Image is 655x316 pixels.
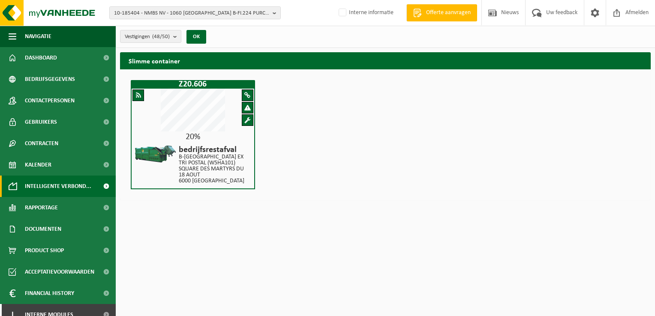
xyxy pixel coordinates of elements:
[25,133,58,154] span: Contracten
[25,111,57,133] span: Gebruikers
[120,52,189,69] h2: Slimme container
[25,47,57,69] span: Dashboard
[152,34,170,39] count: (48/50)
[186,30,206,44] button: OK
[25,26,51,47] span: Navigatie
[109,6,281,19] button: 10-185404 - NMBS NV - 1060 [GEOGRAPHIC_DATA] B-FI.224 PURCHASE ACCOUTING 56
[424,9,473,17] span: Offerte aanvragen
[179,154,250,166] p: B-[GEOGRAPHIC_DATA] EX TRI POSTAL (W5HA101)
[132,133,254,141] div: 20%
[25,154,51,176] span: Kalender
[25,90,75,111] span: Contactpersonen
[25,69,75,90] span: Bedrijfsgegevens
[25,261,94,283] span: Acceptatievoorwaarden
[179,146,250,154] h4: bedrijfsrestafval
[125,30,170,43] span: Vestigingen
[25,240,64,261] span: Product Shop
[337,6,394,19] label: Interne informatie
[25,197,58,218] span: Rapportage
[133,80,253,89] h1: Z20.606
[25,283,74,304] span: Financial History
[120,30,181,43] button: Vestigingen(48/50)
[134,143,177,165] img: HK-XZ-20-GN-01
[179,166,250,178] p: SQUARE DES MARTYRS DU 18 AOUT
[114,7,269,20] span: 10-185404 - NMBS NV - 1060 [GEOGRAPHIC_DATA] B-FI.224 PURCHASE ACCOUTING 56
[25,176,91,197] span: Intelligente verbond...
[25,218,61,240] span: Documenten
[179,178,250,184] p: 6000 [GEOGRAPHIC_DATA]
[406,4,477,21] a: Offerte aanvragen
